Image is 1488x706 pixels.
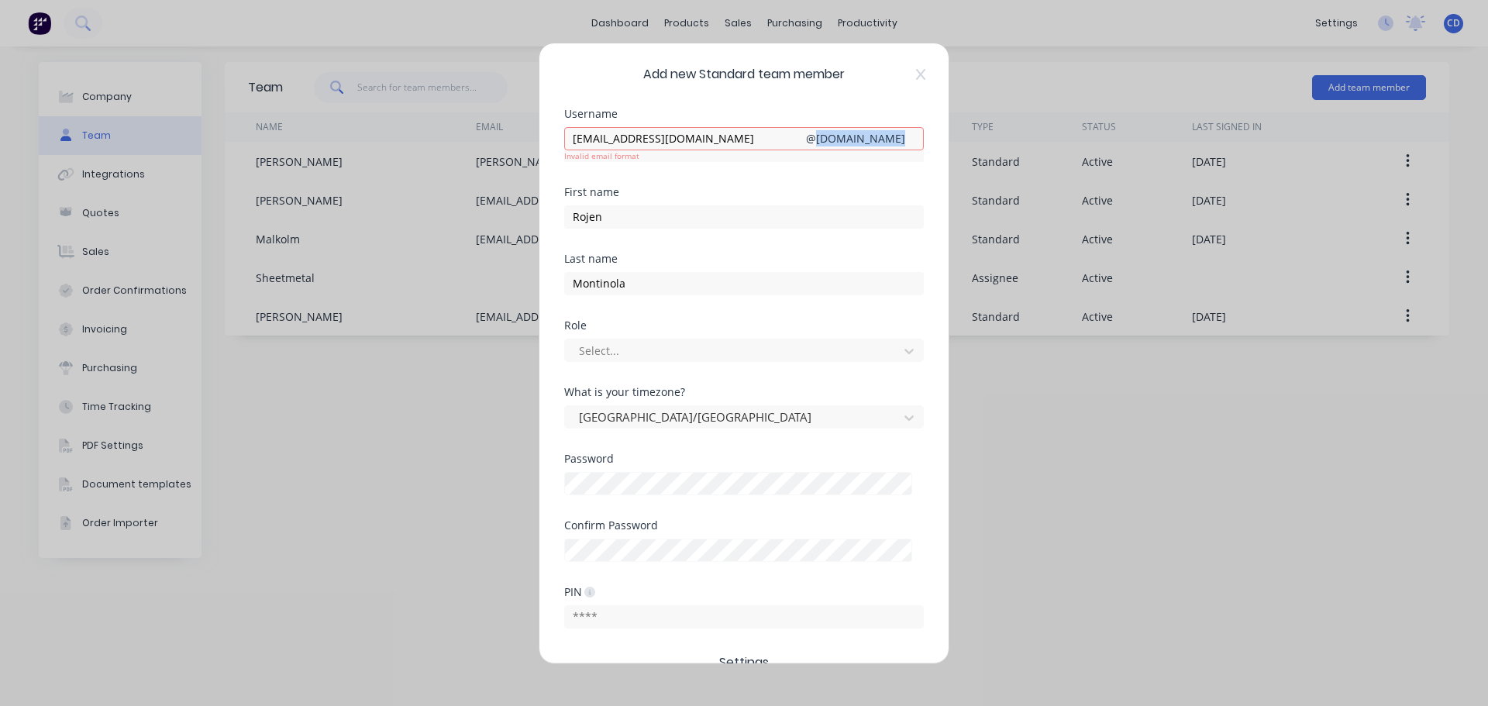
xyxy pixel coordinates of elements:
div: Username [564,108,924,119]
div: Password [564,453,924,464]
span: Settings [564,653,924,672]
span: Add new Standard team member [564,65,924,84]
div: Invalid email format [564,150,924,162]
div: Confirm Password [564,520,924,531]
div: @ [DOMAIN_NAME] [806,130,905,146]
div: What is your timezone? [564,387,924,398]
div: First name [564,187,924,198]
div: PIN [564,584,595,599]
div: Role [564,320,924,331]
div: Last name [564,253,924,264]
